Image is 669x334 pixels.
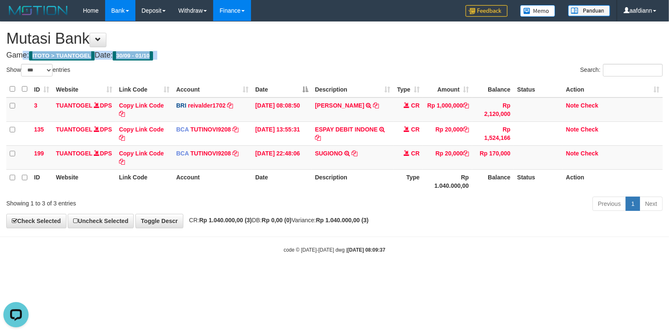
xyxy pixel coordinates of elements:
[566,102,579,109] a: Note
[53,81,116,97] th: Website: activate to sort column ascending
[463,150,469,157] a: Copy Rp 20,000 to clipboard
[233,150,238,157] a: Copy TUTINOVI9208 to clipboard
[411,126,420,133] span: CR
[592,197,626,211] a: Previous
[6,214,66,228] a: Check Selected
[640,197,663,211] a: Next
[135,214,183,228] a: Toggle Descr
[119,150,164,165] a: Copy Link Code
[514,169,563,193] th: Status
[347,247,385,253] strong: [DATE] 08:09:37
[423,81,472,97] th: Amount: activate to sort column ascending
[411,150,420,157] span: CR
[472,169,514,193] th: Balance
[227,102,233,109] a: Copy reivalder1702 to clipboard
[566,126,579,133] a: Note
[113,51,153,60] span: 30/09 - 01/10
[185,217,369,224] span: CR: DB: Variance:
[6,64,70,76] label: Show entries
[3,3,29,29] button: Open LiveChat chat widget
[119,102,164,117] a: Copy Link Code
[190,150,231,157] a: TUTINOVI9208
[563,169,663,193] th: Action
[423,169,472,193] th: Rp 1.040.000,00
[173,169,252,193] th: Account
[315,134,321,141] a: Copy ESPAY DEBIT INDONE to clipboard
[315,102,364,109] a: [PERSON_NAME]
[463,126,469,133] a: Copy Rp 20,000 to clipboard
[29,51,95,60] span: ITOTO > TUANTOGEL
[581,150,598,157] a: Check
[31,169,53,193] th: ID
[566,150,579,157] a: Note
[563,81,663,97] th: Action: activate to sort column ascending
[68,214,134,228] a: Uncheck Selected
[520,5,555,17] img: Button%20Memo.svg
[394,81,423,97] th: Type: activate to sort column ascending
[580,64,663,76] label: Search:
[312,81,394,97] th: Description: activate to sort column ascending
[626,197,640,211] a: 1
[56,150,93,157] a: TUANTOGEL
[116,169,173,193] th: Link Code
[284,247,386,253] small: code © [DATE]-[DATE] dwg |
[312,169,394,193] th: Description
[252,145,312,169] td: [DATE] 22:48:06
[34,126,44,133] span: 135
[6,196,272,208] div: Showing 1 to 3 of 3 entries
[394,169,423,193] th: Type
[188,102,226,109] a: reivalder1702
[176,150,189,157] span: BCA
[472,145,514,169] td: Rp 170,000
[352,150,357,157] a: Copy SUGIONO to clipboard
[411,102,420,109] span: CR
[233,126,238,133] a: Copy TUTINOVI9208 to clipboard
[53,145,116,169] td: DPS
[252,169,312,193] th: Date
[116,81,173,97] th: Link Code: activate to sort column ascending
[21,64,53,76] select: Showentries
[423,97,472,122] td: Rp 1,000,000
[6,51,663,60] h4: Game: Date:
[514,81,563,97] th: Status
[199,217,252,224] strong: Rp 1.040.000,00 (3)
[252,97,312,122] td: [DATE] 08:08:50
[472,81,514,97] th: Balance
[581,126,598,133] a: Check
[34,102,37,109] span: 3
[53,97,116,122] td: DPS
[34,150,44,157] span: 199
[315,126,378,133] a: ESPAY DEBIT INDONE
[56,126,93,133] a: TUANTOGEL
[56,102,93,109] a: TUANTOGEL
[262,217,291,224] strong: Rp 0,00 (0)
[6,4,70,17] img: MOTION_logo.png
[252,81,312,97] th: Date: activate to sort column descending
[31,81,53,97] th: ID: activate to sort column ascending
[176,102,186,109] span: BRI
[423,121,472,145] td: Rp 20,000
[53,121,116,145] td: DPS
[6,30,663,47] h1: Mutasi Bank
[373,102,379,109] a: Copy AHMAD HAIMI SR to clipboard
[173,81,252,97] th: Account: activate to sort column ascending
[472,97,514,122] td: Rp 2,120,000
[463,102,469,109] a: Copy Rp 1,000,000 to clipboard
[252,121,312,145] td: [DATE] 13:55:31
[53,169,116,193] th: Website
[315,150,343,157] a: SUGIONO
[176,126,189,133] span: BCA
[581,102,598,109] a: Check
[568,5,610,16] img: panduan.png
[472,121,514,145] td: Rp 1,524,166
[423,145,472,169] td: Rp 20,000
[465,5,508,17] img: Feedback.jpg
[190,126,231,133] a: TUTINOVI9208
[316,217,368,224] strong: Rp 1.040.000,00 (3)
[603,64,663,76] input: Search:
[119,126,164,141] a: Copy Link Code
